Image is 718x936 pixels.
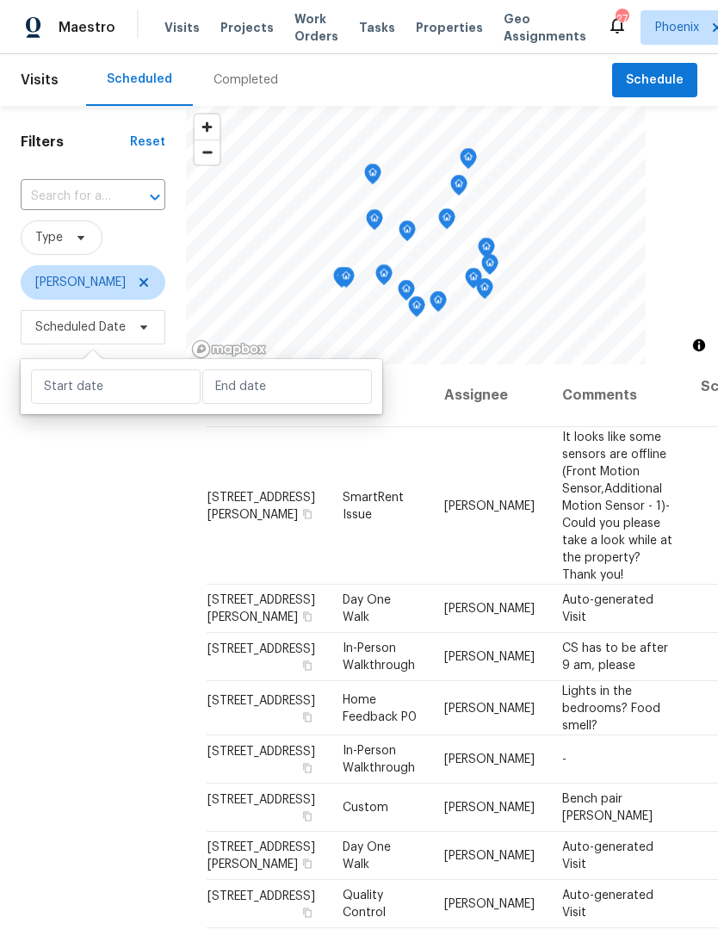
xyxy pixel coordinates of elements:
[430,364,548,427] th: Assignee
[612,63,697,98] button: Schedule
[35,319,126,336] span: Scheduled Date
[343,841,391,871] span: Day One Walk
[562,890,653,919] span: Auto-generated Visit
[626,70,684,91] span: Schedule
[399,220,416,247] div: Map marker
[450,175,467,201] div: Map marker
[21,183,117,210] input: Search for an address...
[294,10,338,45] span: Work Orders
[343,693,417,722] span: Home Feedback P0
[343,594,391,623] span: Day One Walk
[214,71,278,89] div: Completed
[476,278,493,305] div: Map marker
[548,364,687,427] th: Comments
[359,22,395,34] span: Tasks
[366,209,383,236] div: Map marker
[430,291,447,318] div: Map marker
[689,335,709,356] button: Toggle attribution
[444,499,535,511] span: [PERSON_NAME]
[655,19,699,36] span: Phoenix
[300,658,315,673] button: Copy Address
[143,185,167,209] button: Open
[438,208,455,235] div: Map marker
[202,369,372,404] input: End date
[207,491,315,520] span: [STREET_ADDRESS][PERSON_NAME]
[220,19,274,36] span: Projects
[562,753,566,766] span: -
[562,431,672,580] span: It looks like some sensors are offline (Front Motion Sensor,Additional Motion Sensor - 1)- Could ...
[444,898,535,910] span: [PERSON_NAME]
[300,760,315,776] button: Copy Address
[300,709,315,724] button: Copy Address
[191,339,267,359] a: Mapbox homepage
[444,802,535,814] span: [PERSON_NAME]
[21,61,59,99] span: Visits
[398,280,415,307] div: Map marker
[694,336,704,355] span: Toggle attribution
[444,603,535,615] span: [PERSON_NAME]
[300,609,315,624] button: Copy Address
[343,890,386,919] span: Quality Control
[343,642,415,672] span: In-Person Walkthrough
[343,491,404,520] span: SmartRent Issue
[186,106,646,364] canvas: Map
[35,274,126,291] span: [PERSON_NAME]
[416,19,483,36] span: Properties
[408,296,425,323] div: Map marker
[478,238,495,264] div: Map marker
[21,133,130,151] h1: Filters
[164,19,200,36] span: Visits
[444,753,535,766] span: [PERSON_NAME]
[481,254,498,281] div: Map marker
[444,702,535,714] span: [PERSON_NAME]
[562,685,660,731] span: Lights in the bedrooms? Food smell?
[364,164,381,190] div: Map marker
[616,10,628,28] div: 27
[300,505,315,521] button: Copy Address
[562,841,653,871] span: Auto-generated Visit
[300,809,315,824] button: Copy Address
[207,841,315,871] span: [STREET_ADDRESS][PERSON_NAME]
[562,642,668,672] span: CS has to be after 9 am, please
[300,856,315,871] button: Copy Address
[333,267,350,294] div: Map marker
[375,264,393,291] div: Map marker
[35,229,63,246] span: Type
[195,115,220,139] button: Zoom in
[343,802,388,814] span: Custom
[343,745,415,774] span: In-Person Walkthrough
[460,148,477,175] div: Map marker
[195,140,220,164] span: Zoom out
[207,694,315,706] span: [STREET_ADDRESS]
[444,651,535,663] span: [PERSON_NAME]
[207,643,315,655] span: [STREET_ADDRESS]
[337,267,355,294] div: Map marker
[195,139,220,164] button: Zoom out
[504,10,586,45] span: Geo Assignments
[562,793,653,822] span: Bench pair [PERSON_NAME]
[207,746,315,758] span: [STREET_ADDRESS]
[107,71,172,88] div: Scheduled
[562,594,653,623] span: Auto-generated Visit
[207,594,315,623] span: [STREET_ADDRESS][PERSON_NAME]
[207,794,315,806] span: [STREET_ADDRESS]
[465,268,482,294] div: Map marker
[444,850,535,862] span: [PERSON_NAME]
[300,905,315,921] button: Copy Address
[59,19,115,36] span: Maestro
[207,890,315,902] span: [STREET_ADDRESS]
[130,133,165,151] div: Reset
[31,369,201,404] input: Start date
